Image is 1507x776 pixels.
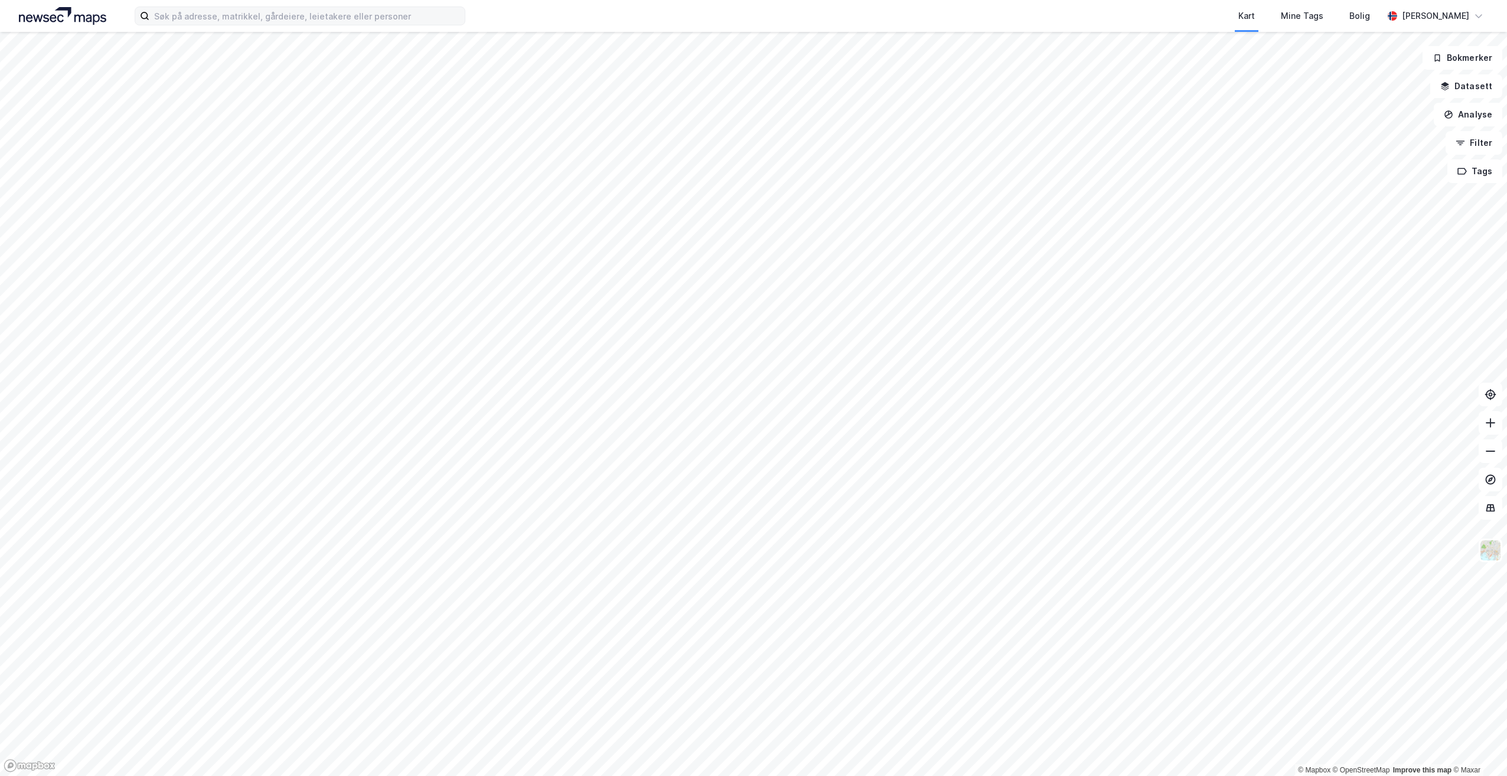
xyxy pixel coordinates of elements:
[1434,103,1502,126] button: Analyse
[1349,9,1370,23] div: Bolig
[1402,9,1469,23] div: [PERSON_NAME]
[1448,719,1507,776] iframe: Chat Widget
[1447,159,1502,183] button: Tags
[1298,766,1330,774] a: Mapbox
[1238,9,1255,23] div: Kart
[4,759,56,772] a: Mapbox homepage
[1281,9,1323,23] div: Mine Tags
[1479,539,1502,562] img: Z
[1448,719,1507,776] div: Kontrollprogram for chat
[1333,766,1390,774] a: OpenStreetMap
[1423,46,1502,70] button: Bokmerker
[1393,766,1451,774] a: Improve this map
[149,7,465,25] input: Søk på adresse, matrikkel, gårdeiere, leietakere eller personer
[1430,74,1502,98] button: Datasett
[1446,131,1502,155] button: Filter
[19,7,106,25] img: logo.a4113a55bc3d86da70a041830d287a7e.svg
